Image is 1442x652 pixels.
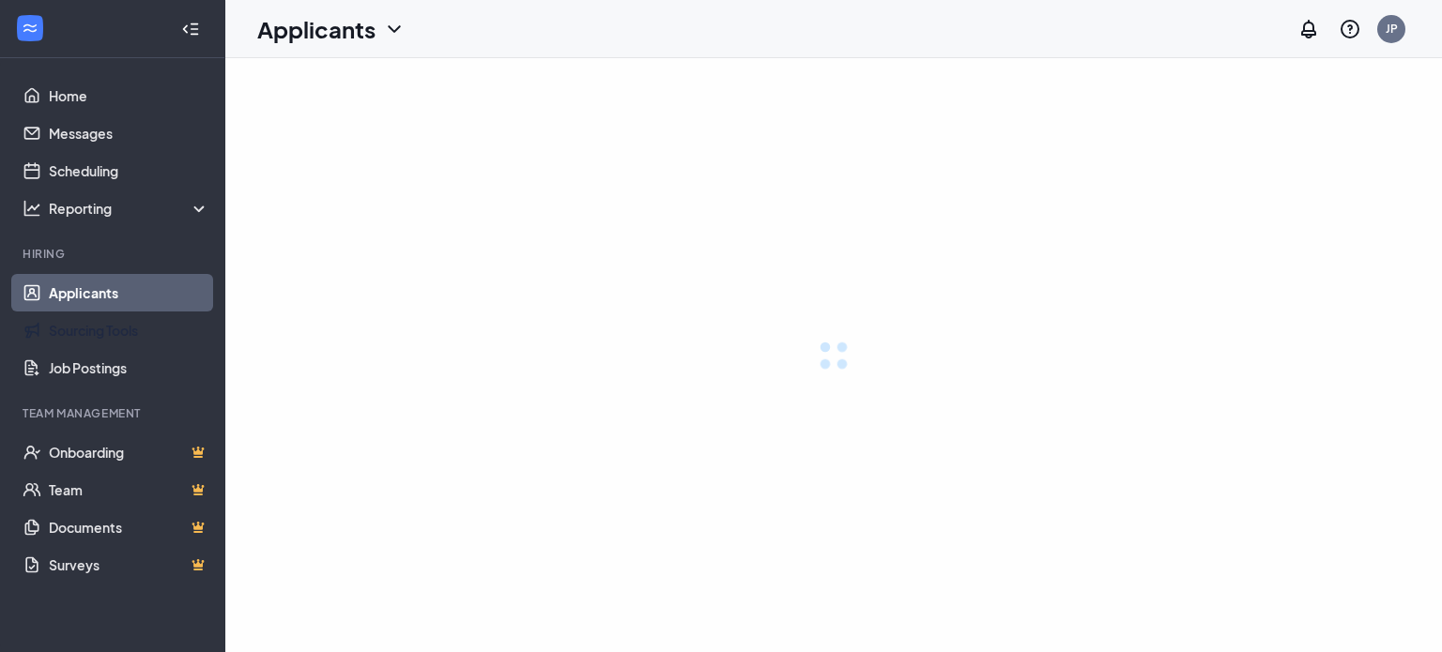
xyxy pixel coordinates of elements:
a: TeamCrown [49,471,209,508]
a: OnboardingCrown [49,433,209,471]
a: Sourcing Tools [49,311,209,349]
svg: QuestionInfo [1339,18,1361,40]
a: Messages [49,114,209,152]
a: Applicants [49,274,209,311]
h1: Applicants [257,13,376,45]
div: Hiring [23,246,206,262]
svg: Collapse [181,20,200,38]
a: SurveysCrown [49,546,209,584]
div: Team Management [23,405,206,421]
a: Scheduling [49,152,209,190]
svg: WorkstreamLogo [21,19,39,38]
svg: Analysis [23,199,41,218]
a: Home [49,77,209,114]
div: Reporting [49,199,210,218]
a: DocumentsCrown [49,508,209,546]
div: JP [1386,21,1398,37]
svg: ChevronDown [383,18,406,40]
a: Job Postings [49,349,209,387]
svg: Notifications [1297,18,1320,40]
